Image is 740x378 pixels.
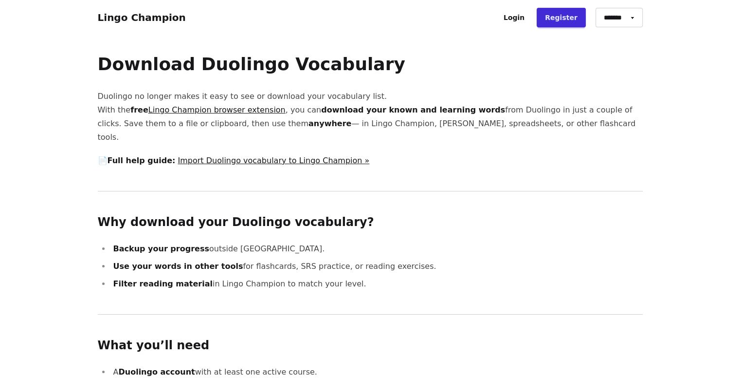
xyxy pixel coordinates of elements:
strong: Backup your progress [113,244,209,253]
strong: Duolingo account [118,367,195,377]
li: outside [GEOGRAPHIC_DATA]. [110,242,643,256]
h1: Download Duolingo Vocabulary [98,55,643,74]
h2: Why download your Duolingo vocabulary? [98,215,643,230]
strong: Filter reading material [113,279,213,288]
a: Register [537,8,586,27]
p: 📄 [98,154,643,168]
li: for flashcards, SRS practice, or reading exercises. [110,260,643,273]
strong: Full help guide: [108,156,176,165]
strong: download your known and learning words [321,105,505,114]
strong: free [130,105,286,114]
h2: What you’ll need [98,338,643,354]
a: Lingo Champion [98,12,186,23]
strong: anywhere [308,119,351,128]
a: Lingo Champion browser extension [148,105,286,114]
a: Import Duolingo vocabulary to Lingo Champion » [178,156,369,165]
strong: Use your words in other tools [113,262,243,271]
p: Duolingo no longer makes it easy to see or download your vocabulary list. With the , you can from... [98,90,643,144]
a: Login [495,8,533,27]
li: in Lingo Champion to match your level. [110,277,643,291]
